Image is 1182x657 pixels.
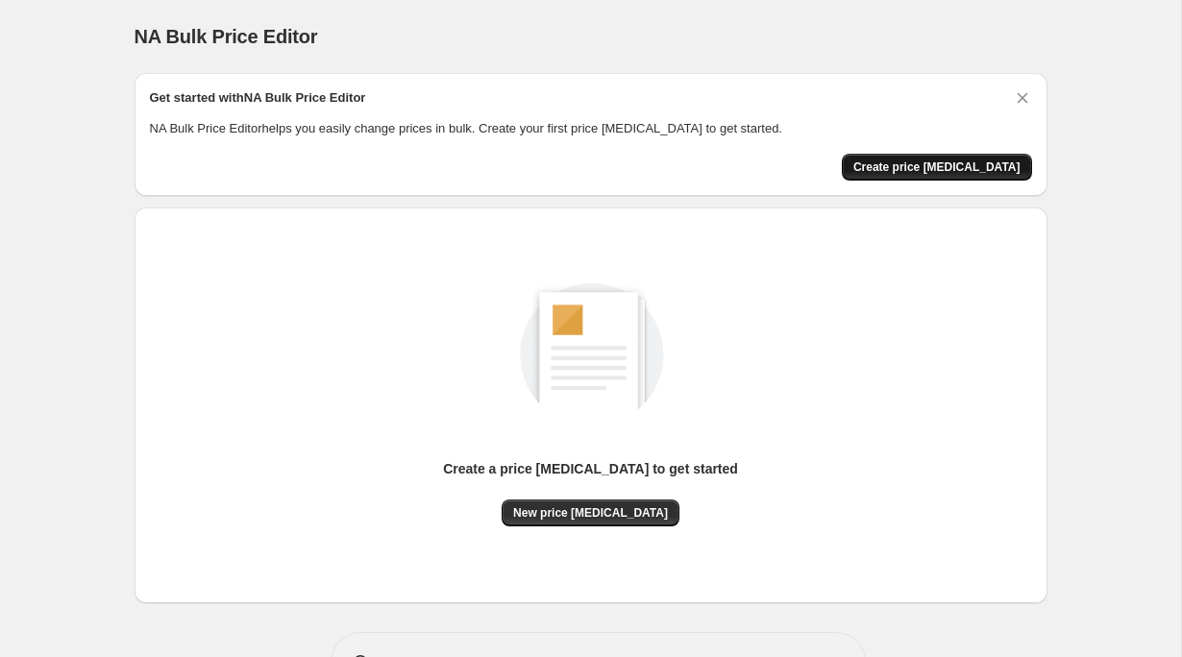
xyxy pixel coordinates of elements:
[150,88,366,108] h2: Get started with NA Bulk Price Editor
[135,26,318,47] span: NA Bulk Price Editor
[1013,88,1032,108] button: Dismiss card
[513,505,668,521] span: New price [MEDICAL_DATA]
[443,459,738,478] p: Create a price [MEDICAL_DATA] to get started
[842,154,1032,181] button: Create price change job
[853,159,1021,175] span: Create price [MEDICAL_DATA]
[150,119,1032,138] p: NA Bulk Price Editor helps you easily change prices in bulk. Create your first price [MEDICAL_DAT...
[502,499,679,526] button: New price [MEDICAL_DATA]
